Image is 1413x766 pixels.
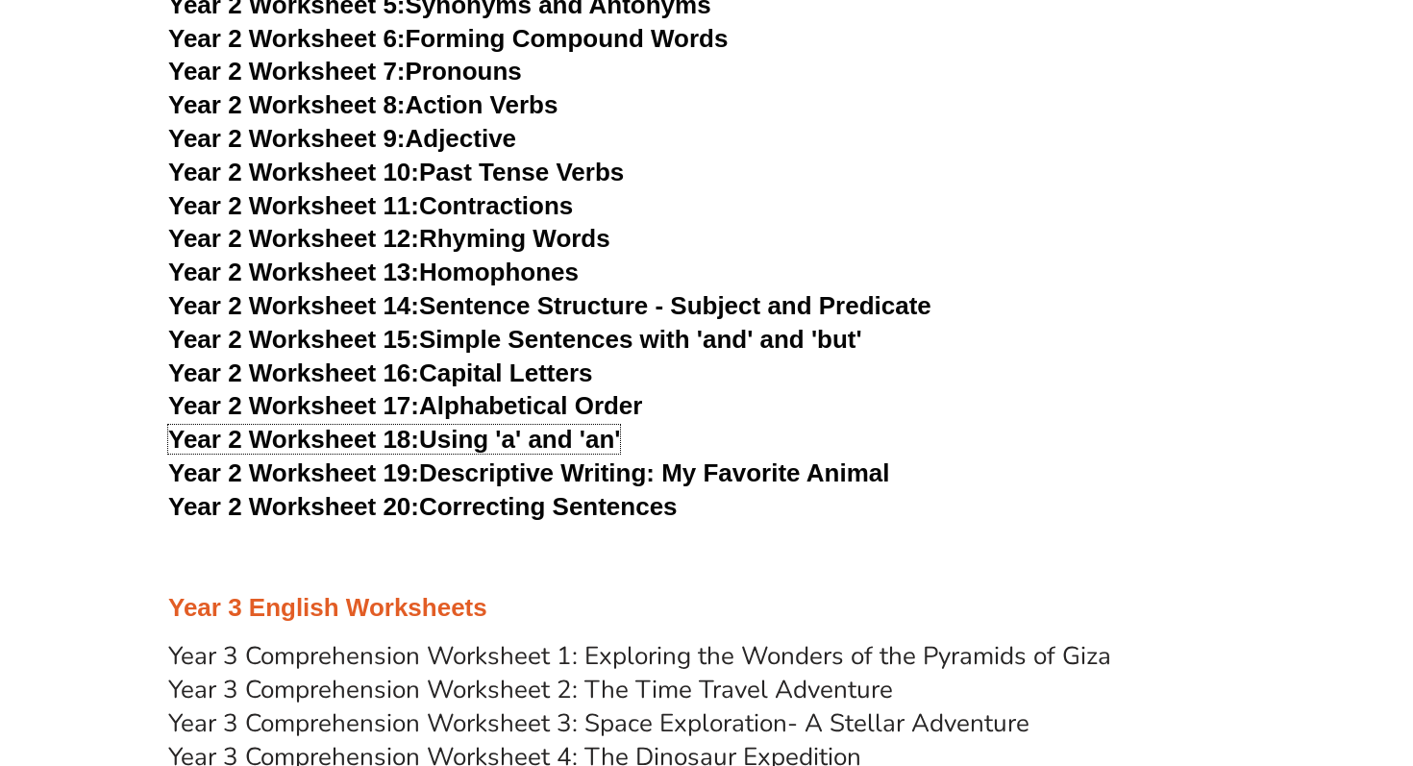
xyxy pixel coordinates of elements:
[168,258,579,286] a: Year 2 Worksheet 13:Homophones
[168,291,419,320] span: Year 2 Worksheet 14:
[168,124,406,153] span: Year 2 Worksheet 9:
[168,90,558,119] a: Year 2 Worksheet 8:Action Verbs
[168,24,406,53] span: Year 2 Worksheet 6:
[168,57,522,86] a: Year 2 Worksheet 7:Pronouns
[168,639,1111,673] a: Year 3 Comprehension Worksheet 1: Exploring the Wonders of the Pyramids of Giza
[168,592,1245,625] h3: Year 3 English Worksheets
[168,358,419,387] span: Year 2 Worksheet 16:
[168,673,893,706] a: Year 3 Comprehension Worksheet 2: The Time Travel Adventure
[168,24,728,53] a: Year 2 Worksheet 6:Forming Compound Words
[168,224,419,253] span: Year 2 Worksheet 12:
[168,358,592,387] a: Year 2 Worksheet 16:Capital Letters
[168,458,419,487] span: Year 2 Worksheet 19:
[1083,549,1413,766] iframe: Chat Widget
[168,258,419,286] span: Year 2 Worksheet 13:
[168,492,678,521] a: Year 2 Worksheet 20:Correcting Sentences
[168,325,862,354] a: Year 2 Worksheet 15:Simple Sentences with 'and' and 'but'
[168,158,624,186] a: Year 2 Worksheet 10:Past Tense Verbs
[168,57,406,86] span: Year 2 Worksheet 7:
[168,291,931,320] a: Year 2 Worksheet 14:Sentence Structure - Subject and Predicate
[168,191,419,220] span: Year 2 Worksheet 11:
[168,124,516,153] a: Year 2 Worksheet 9:Adjective
[168,425,419,454] span: Year 2 Worksheet 18:
[168,325,419,354] span: Year 2 Worksheet 15:
[168,391,419,420] span: Year 2 Worksheet 17:
[168,706,1029,740] a: Year 3 Comprehension Worksheet 3: Space Exploration- A Stellar Adventure
[168,191,573,220] a: Year 2 Worksheet 11:Contractions
[168,492,419,521] span: Year 2 Worksheet 20:
[168,391,642,420] a: Year 2 Worksheet 17:Alphabetical Order
[168,224,610,253] a: Year 2 Worksheet 12:Rhyming Words
[168,425,620,454] a: Year 2 Worksheet 18:Using 'a' and 'an'
[168,458,889,487] a: Year 2 Worksheet 19:Descriptive Writing: My Favorite Animal
[168,158,419,186] span: Year 2 Worksheet 10:
[168,90,406,119] span: Year 2 Worksheet 8:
